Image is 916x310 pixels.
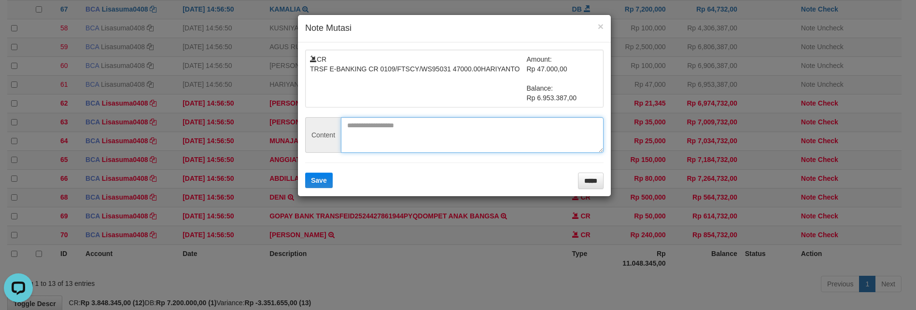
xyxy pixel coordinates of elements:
[305,117,341,153] span: Content
[4,4,33,33] button: Open LiveChat chat widget
[310,54,527,103] td: CR TRSF E-BANKING CR 0109/FTSCY/WS95031 47000.00HARIYANTO
[598,21,604,31] button: ×
[527,54,599,103] td: Amount: Rp 47.000,00 Balance: Rp 6.953.387,00
[311,176,327,184] span: Save
[305,22,604,35] h4: Note Mutasi
[305,173,333,188] button: Save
